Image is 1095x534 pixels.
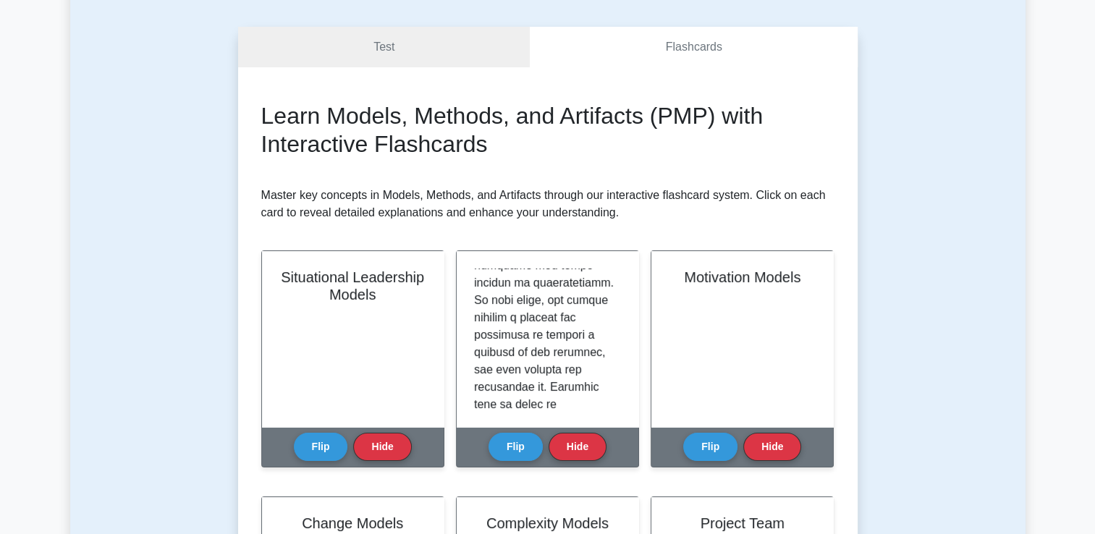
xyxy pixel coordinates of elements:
[669,268,816,286] h2: Motivation Models
[261,187,834,221] p: Master key concepts in Models, Methods, and Artifacts through our interactive flashcard system. C...
[743,433,801,461] button: Hide
[530,27,857,68] a: Flashcards
[474,514,621,532] h2: Complexity Models
[353,433,411,461] button: Hide
[261,102,834,158] h2: Learn Models, Methods, and Artifacts (PMP) with Interactive Flashcards
[489,433,543,461] button: Flip
[238,27,530,68] a: Test
[294,433,348,461] button: Flip
[683,433,737,461] button: Flip
[279,268,426,303] h2: Situational Leadership Models
[549,433,606,461] button: Hide
[279,514,426,532] h2: Change Models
